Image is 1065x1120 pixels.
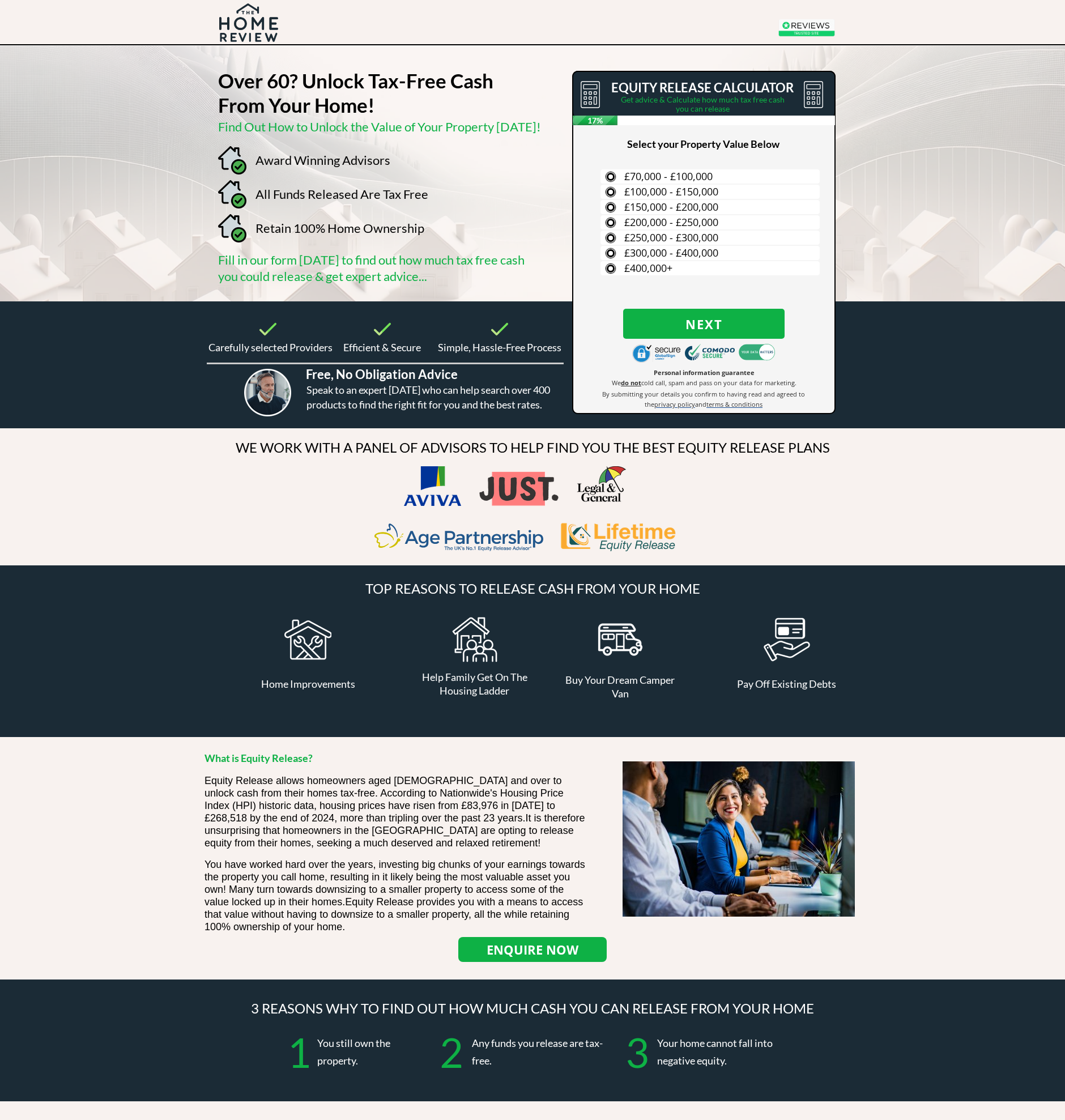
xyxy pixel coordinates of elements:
span: Fill in our form [DATE] to find out how much tax free cash you could release & get expert advice... [218,252,525,284]
span: Speak to an expert [DATE] who can help search over 400 products to find the right fit for you and... [306,384,550,411]
span: It is therefore unsurprising that homeowners in the [GEOGRAPHIC_DATA] are opting to release equit... [205,812,585,849]
strong: What is Equity Release? [205,752,313,764]
span: Simple, Hassle-Free Process [438,341,561,354]
span: £150,000 - £200,000 [624,200,718,214]
span: You have worked hard over the years, investing big chunks of your earnings towards the property y... [205,859,585,908]
span: Carefully selected Providers [208,341,333,354]
span: Pay Off Existing Debts [737,678,836,690]
span: £300,000 - £400,000 [624,246,718,259]
span: You still own the property. [317,1037,390,1067]
a: terms & conditions [706,399,762,408]
span: Personal information guarantee [654,368,755,377]
span: Free, No Obligation Advice [306,367,458,382]
strong: do not [621,378,641,387]
span: Retain 100% Home Ownership [255,220,424,236]
span: EQUITY RELEASE CALCULATOR [611,80,794,95]
span: Your home cannot fall into negative equity. [657,1037,773,1067]
span: WE WORK WITH A PANEL OF ADVISORS TO HELP FIND YOU THE BEST EQUITY RELEASE PLANS [236,439,830,455]
span: TOP REASONS TO RELEASE CASH FROM YOUR HOME [365,580,700,597]
span: Buy Your Dream Camper Van [565,674,675,700]
span: Equity Release provides you with a means to access that value without having to downsize to a sma... [205,896,583,932]
a: ENQUIRE NOW [458,937,607,962]
span: Next [623,317,785,331]
span: 3 REASONS WHY TO FIND OUT HOW MUCH CASH YOU CAN RELEASE FROM YOUR HOME [251,1000,814,1016]
span: Home Improvements [261,678,355,690]
span: Get advice & Calculate how much tax free cash you can release [621,95,785,113]
span: ousing prices have risen from £83,976 in [DATE] to £268,518 by the end of 2024, more than triplin... [205,800,555,824]
span: Efficient & Secure [343,341,421,354]
span: £400,000+ [624,261,672,275]
span: Select your Property Value Below [627,138,779,150]
span: Equity Release allows homeowners aged [DEMOGRAPHIC_DATA] and over to unlock cash from their homes... [205,775,564,811]
span: 17% [573,116,617,125]
a: privacy policy [654,399,695,408]
strong: 3 [625,1028,649,1076]
span: Any funds you release are tax-free. [472,1037,603,1067]
span: By submitting your details you confirm to having read and agreed to the [602,390,805,408]
strong: ENQUIRE NOW [487,941,578,958]
span: Help Family Get On The Housing Ladder [422,671,527,697]
span: £250,000 - £300,000 [624,231,718,244]
span: We cold call, spam and pass on your data for marketing. [612,378,796,387]
span: £200,000 - £250,000 [624,215,718,229]
span: Find Out How to Unlock the Value of Your Property [DATE]! [218,119,541,134]
span: All Funds Released Are Tax Free [255,186,428,202]
strong: 2 [440,1028,463,1076]
span: and [695,400,706,408]
button: Next [623,309,785,339]
span: £70,000 - £100,000 [624,169,713,183]
strong: Over 60? Unlock Tax-Free Cash From Your Home! [218,69,493,117]
span: Award Winning Advisors [255,152,390,168]
strong: 1 [287,1028,311,1076]
span: £100,000 - £150,000 [624,185,718,198]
